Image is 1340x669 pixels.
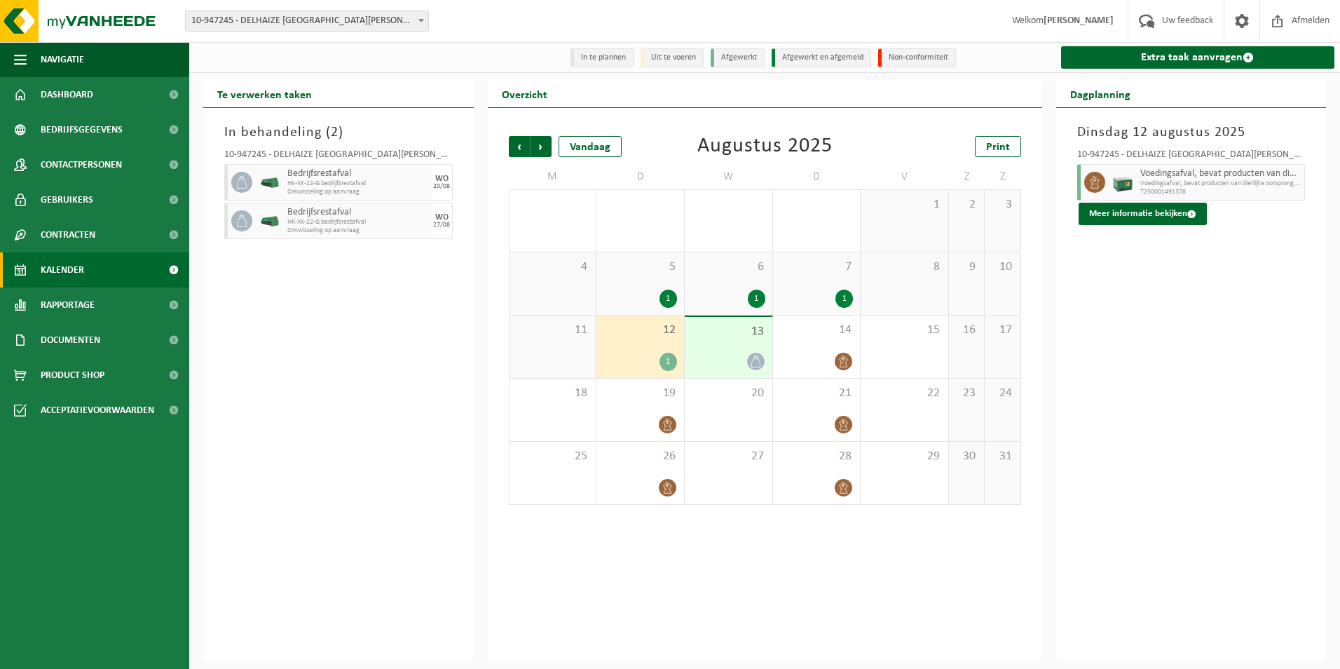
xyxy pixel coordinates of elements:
[287,207,428,218] span: Bedrijfsrestafval
[488,80,561,107] h2: Overzicht
[435,175,449,183] div: WO
[985,164,1020,189] td: Z
[956,259,977,275] span: 9
[433,222,450,229] div: 27/08
[772,48,871,67] li: Afgewerkt en afgemeld
[641,48,704,67] li: Uit te voeren
[259,177,280,188] img: HK-XK-22-GN-00
[1077,122,1306,143] h3: Dinsdag 12 augustus 2025
[1112,172,1133,193] img: PB-LB-0680-HPE-GN-01
[41,288,95,323] span: Rapportage
[1140,180,1301,188] span: Voedingsafval, bevat producten van dierlijke oorsprong, geme
[949,164,985,189] td: Z
[685,164,773,189] td: W
[692,324,765,339] span: 13
[203,80,326,107] h2: Te verwerken taken
[956,323,977,338] span: 16
[773,164,861,189] td: D
[868,197,941,212] span: 1
[1061,46,1335,69] a: Extra taak aanvragen
[224,150,453,164] div: 10-947245 - DELHAIZE [GEOGRAPHIC_DATA][PERSON_NAME] - [GEOGRAPHIC_DATA][PERSON_NAME]
[41,112,123,147] span: Bedrijfsgegevens
[868,323,941,338] span: 15
[956,449,977,464] span: 30
[41,358,104,393] span: Product Shop
[986,142,1010,153] span: Print
[41,323,100,358] span: Documenten
[287,227,428,235] span: Omwisseling op aanvraag
[41,77,93,112] span: Dashboard
[956,197,977,212] span: 2
[517,323,589,338] span: 11
[992,323,1013,338] span: 17
[692,259,765,275] span: 6
[692,449,765,464] span: 27
[868,449,941,464] span: 29
[287,188,428,196] span: Omwisseling op aanvraag
[287,168,428,180] span: Bedrijfsrestafval
[697,136,833,157] div: Augustus 2025
[517,386,589,401] span: 18
[531,136,552,157] span: Volgende
[1044,15,1114,26] strong: [PERSON_NAME]
[780,259,854,275] span: 7
[861,164,949,189] td: V
[603,449,677,464] span: 26
[41,42,84,77] span: Navigatie
[992,197,1013,212] span: 3
[868,259,941,275] span: 8
[41,182,93,217] span: Gebruikers
[780,449,854,464] span: 28
[570,48,634,67] li: In te plannen
[878,48,956,67] li: Non-conformiteit
[992,259,1013,275] span: 10
[835,290,853,308] div: 1
[41,147,122,182] span: Contactpersonen
[331,126,339,140] span: 2
[603,386,677,401] span: 19
[41,393,154,428] span: Acceptatievoorwaarden
[1077,150,1306,164] div: 10-947245 - DELHAIZE [GEOGRAPHIC_DATA][PERSON_NAME] - [GEOGRAPHIC_DATA][PERSON_NAME]
[435,213,449,222] div: WO
[1079,203,1207,225] button: Meer informatie bekijken
[711,48,765,67] li: Afgewerkt
[603,323,677,338] span: 12
[748,290,765,308] div: 1
[559,136,622,157] div: Vandaag
[287,180,428,188] span: HK-XK-22-G bedrijfsrestafval
[692,386,765,401] span: 20
[659,353,677,371] div: 1
[186,11,428,31] span: 10-947245 - DELHAIZE SINT-MICHIELS - SINT-MICHIELS
[603,259,677,275] span: 5
[433,183,450,190] div: 20/08
[1056,80,1144,107] h2: Dagplanning
[992,449,1013,464] span: 31
[517,259,589,275] span: 4
[780,323,854,338] span: 14
[41,217,95,252] span: Contracten
[956,386,977,401] span: 23
[975,136,1021,157] a: Print
[517,449,589,464] span: 25
[509,164,597,189] td: M
[259,216,280,227] img: HK-XK-22-GN-00
[868,386,941,401] span: 22
[287,218,428,227] span: HK-XK-22-G bedrijfsrestafval
[780,386,854,401] span: 21
[224,122,453,143] h3: In behandeling ( )
[41,252,84,288] span: Kalender
[596,164,685,189] td: D
[1140,168,1301,180] span: Voedingsafval, bevat producten van dierlijke oorsprong, gemengde verpakking (exclusief glas), cat...
[509,136,530,157] span: Vorige
[1140,188,1301,196] span: T250001491378
[992,386,1013,401] span: 24
[659,290,677,308] div: 1
[185,11,429,32] span: 10-947245 - DELHAIZE SINT-MICHIELS - SINT-MICHIELS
